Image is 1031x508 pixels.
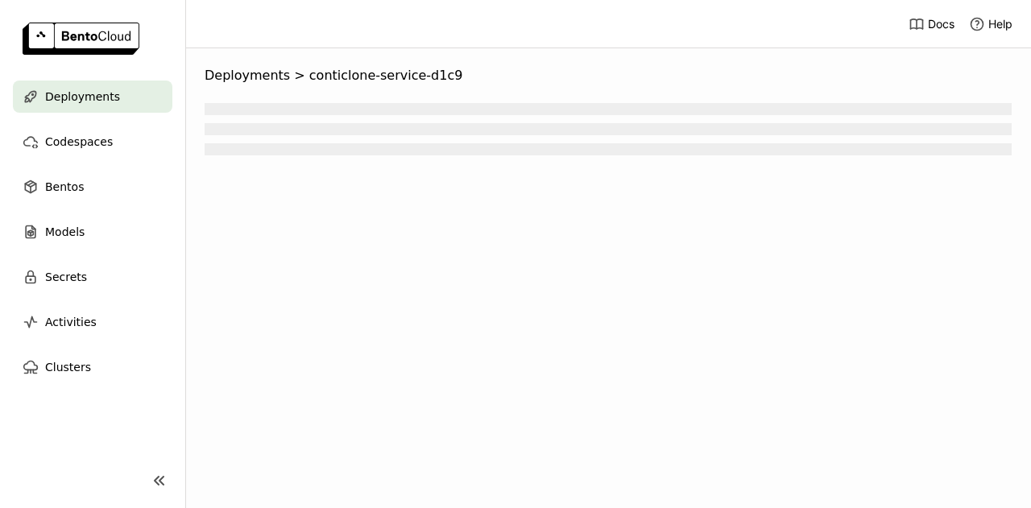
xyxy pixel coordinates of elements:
[909,16,954,32] a: Docs
[205,68,290,84] span: Deployments
[13,216,172,248] a: Models
[290,68,309,84] span: >
[45,132,113,151] span: Codespaces
[205,68,1012,84] nav: Breadcrumbs navigation
[309,68,463,84] span: conticlone-service-d1c9
[45,312,97,332] span: Activities
[45,177,84,196] span: Bentos
[45,222,85,242] span: Models
[988,17,1012,31] span: Help
[13,306,172,338] a: Activities
[45,357,91,377] span: Clusters
[928,17,954,31] span: Docs
[23,23,139,55] img: logo
[45,87,120,106] span: Deployments
[969,16,1012,32] div: Help
[13,261,172,293] a: Secrets
[13,351,172,383] a: Clusters
[13,171,172,203] a: Bentos
[45,267,87,287] span: Secrets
